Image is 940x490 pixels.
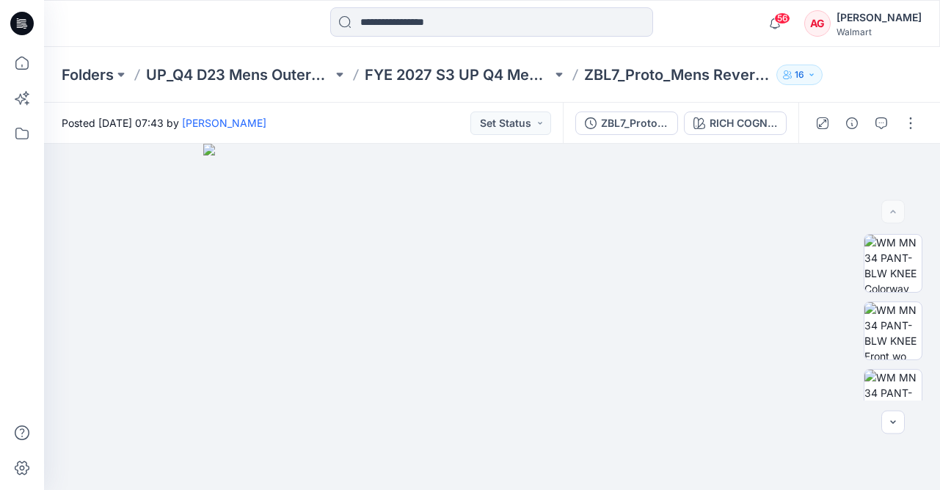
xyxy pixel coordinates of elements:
a: Folders [62,65,114,85]
p: ZBL7_Proto_Mens Reversible Pant [584,65,770,85]
p: 16 [795,67,804,83]
span: 56 [774,12,790,24]
a: UP_Q4 D23 Mens Outerwear [146,65,332,85]
div: Walmart [837,26,922,37]
div: ZBL7_Proto_Side B [601,115,668,131]
div: [PERSON_NAME] [837,9,922,26]
img: WM MN 34 PANT-BLW KNEE Front wo Avatar [864,302,922,359]
span: Posted [DATE] 07:43 by [62,115,266,131]
button: 16 [776,65,823,85]
a: FYE 2027 S3 UP Q4 Men's Outerwear [365,65,551,85]
div: AG [804,10,831,37]
button: ZBL7_Proto_Side B [575,111,678,135]
div: RICH COGNAC/RICH BLACK [710,115,777,131]
button: Details [840,111,864,135]
button: RICH COGNAC/RICH BLACK [684,111,787,135]
img: WM MN 34 PANT-BLW KNEE Full Side 1 wo Avatar [864,370,922,427]
img: eyJhbGciOiJIUzI1NiIsImtpZCI6IjAiLCJzbHQiOiJzZXMiLCJ0eXAiOiJKV1QifQ.eyJkYXRhIjp7InR5cGUiOiJzdG9yYW... [203,144,781,490]
a: [PERSON_NAME] [182,117,266,129]
img: WM MN 34 PANT-BLW KNEE Colorway wo Avatar [864,235,922,292]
